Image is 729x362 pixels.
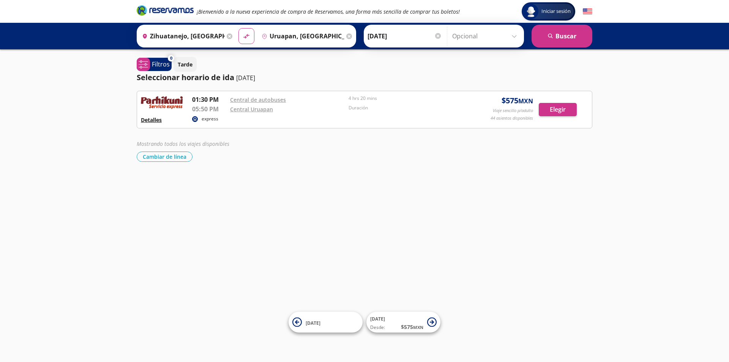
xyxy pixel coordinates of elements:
[152,60,170,69] p: Filtros
[368,27,442,46] input: Elegir Fecha
[539,103,577,116] button: Elegir
[349,95,463,102] p: 4 hrs 20 mins
[518,97,533,105] small: MXN
[259,27,344,46] input: Buscar Destino
[192,104,226,114] p: 05:50 PM
[137,5,194,16] i: Brand Logo
[366,312,440,333] button: [DATE]Desde:$575MXN
[170,55,172,62] span: 0
[401,323,423,331] span: $ 575
[202,115,218,122] p: express
[137,140,229,147] em: Mostrando todos los viajes disponibles
[137,5,194,18] a: Brand Logo
[192,95,226,104] p: 01:30 PM
[230,96,286,103] a: Central de autobuses
[236,73,255,82] p: [DATE]
[141,116,162,124] button: Detalles
[197,8,460,15] em: ¡Bienvenido a la nueva experiencia de compra de Reservamos, una forma más sencilla de comprar tus...
[137,58,172,71] button: 0Filtros
[413,324,423,330] small: MXN
[306,319,320,326] span: [DATE]
[349,104,463,111] p: Duración
[174,57,197,72] button: Tarde
[491,115,533,122] p: 44 asientos disponibles
[289,312,363,333] button: [DATE]
[370,316,385,322] span: [DATE]
[493,107,533,114] p: Viaje sencillo p/adulto
[370,324,385,331] span: Desde:
[137,72,234,83] p: Seleccionar horario de ida
[538,8,574,15] span: Iniciar sesión
[452,27,520,46] input: Opcional
[141,95,183,110] img: RESERVAMOS
[532,25,592,47] button: Buscar
[137,152,193,162] button: Cambiar de línea
[583,7,592,16] button: English
[502,95,533,106] span: $ 575
[230,106,273,113] a: Central Uruapan
[178,60,193,68] p: Tarde
[139,27,225,46] input: Buscar Origen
